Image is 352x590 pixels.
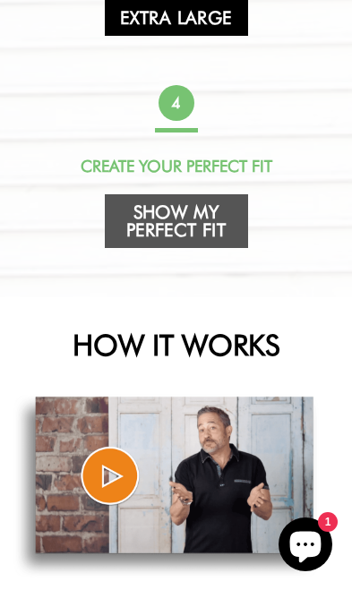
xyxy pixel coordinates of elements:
[105,194,248,248] a: Show My Perfect Fit
[273,517,338,576] inbox-online-store-chat: Shopify online store chat
[20,329,332,363] h2: HOW IT WORKS
[13,394,319,578] img: steve-villanueva-otero-menswear-clothes-for-short-men_1024x1024.png
[158,85,193,121] span: 4
[22,157,330,176] h2: Create Your Perfect Fit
